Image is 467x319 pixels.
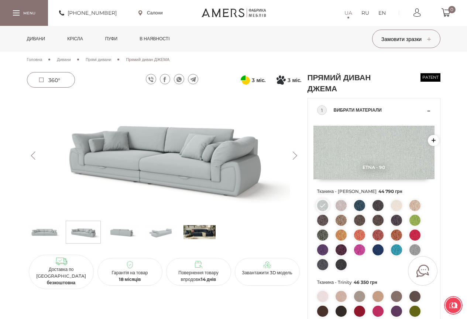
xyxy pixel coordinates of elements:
b: безкоштовна [47,280,76,285]
a: whatsapp [174,74,184,84]
a: 360° [27,72,75,88]
span: Прямі дивани [86,57,111,62]
span: 44 790 грн [378,189,402,194]
span: Etna - 90 [313,164,435,170]
a: Дивани [57,56,71,63]
a: EN [378,9,386,17]
h1: Прямий диван ДЖЕМА [308,72,392,94]
a: facebook [160,74,170,84]
button: Next [289,152,302,160]
span: 3 міс. [288,76,301,85]
img: Прямий диван ДЖЕМА s-1 [67,223,99,241]
p: Повернення товару впродовж [169,269,228,283]
svg: Покупка частинами від Монобанку [277,75,286,85]
a: Пуфи [100,26,123,52]
a: Салони [138,10,163,16]
img: Прямий диван ДЖЕМА -1 [27,94,302,217]
button: Замовити зразки [372,30,440,48]
span: Тканина - [PERSON_NAME] [317,187,431,196]
a: в наявності [134,26,175,52]
a: [PHONE_NUMBER] [59,9,117,17]
span: Замовити зразки [381,36,431,43]
span: Головна [27,57,42,62]
span: 46 350 грн [354,279,377,285]
p: Гарантія на товар [100,269,159,283]
button: Previous [27,152,40,160]
span: patent [420,73,440,82]
a: telegram [188,74,198,84]
a: RU [361,9,369,17]
span: Дивани [57,57,71,62]
b: 14 днів [201,276,216,282]
a: Прямі дивани [86,56,111,63]
svg: Оплата частинами від ПриватБанку [241,75,250,85]
img: Прямий диван ДЖЕМА s-0 [28,223,61,241]
a: UA [344,9,352,17]
span: Вибрати матеріали [334,106,425,115]
img: s_ [183,223,216,241]
p: Доставка по [GEOGRAPHIC_DATA] [32,266,91,286]
span: 3 міс. [252,76,265,85]
span: 0 [448,6,456,13]
span: 360° [48,77,60,84]
p: Завантажити 3D модель [238,269,297,276]
img: Прямий диван ДЖЕМА s-3 [145,223,177,241]
a: Головна [27,56,42,63]
span: Тканина - Trinity [317,278,431,287]
img: Прямий диван ДЖЕМА s-2 [106,223,138,241]
a: Дивани [21,26,51,52]
a: Крісла [62,26,88,52]
b: 18 місяців [119,276,141,282]
a: viber [146,74,156,84]
div: 1 [317,105,327,115]
img: Etna - 90 [313,126,435,179]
